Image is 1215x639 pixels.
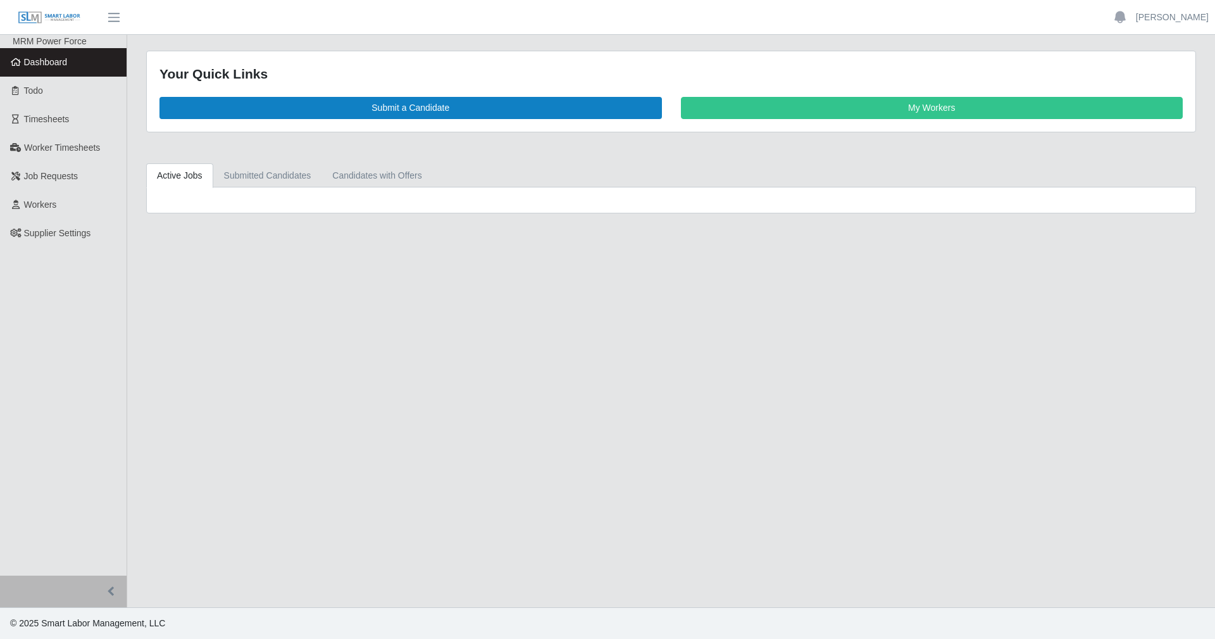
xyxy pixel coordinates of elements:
[10,618,165,628] span: © 2025 Smart Labor Management, LLC
[213,163,322,188] a: Submitted Candidates
[24,142,100,153] span: Worker Timesheets
[159,64,1183,84] div: Your Quick Links
[24,57,68,67] span: Dashboard
[18,11,81,25] img: SLM Logo
[24,171,78,181] span: Job Requests
[13,36,87,46] span: MRM Power Force
[681,97,1183,119] a: My Workers
[24,228,91,238] span: Supplier Settings
[1136,11,1209,24] a: [PERSON_NAME]
[321,163,432,188] a: Candidates with Offers
[159,97,662,119] a: Submit a Candidate
[146,163,213,188] a: Active Jobs
[24,114,70,124] span: Timesheets
[24,85,43,96] span: Todo
[24,199,57,210] span: Workers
